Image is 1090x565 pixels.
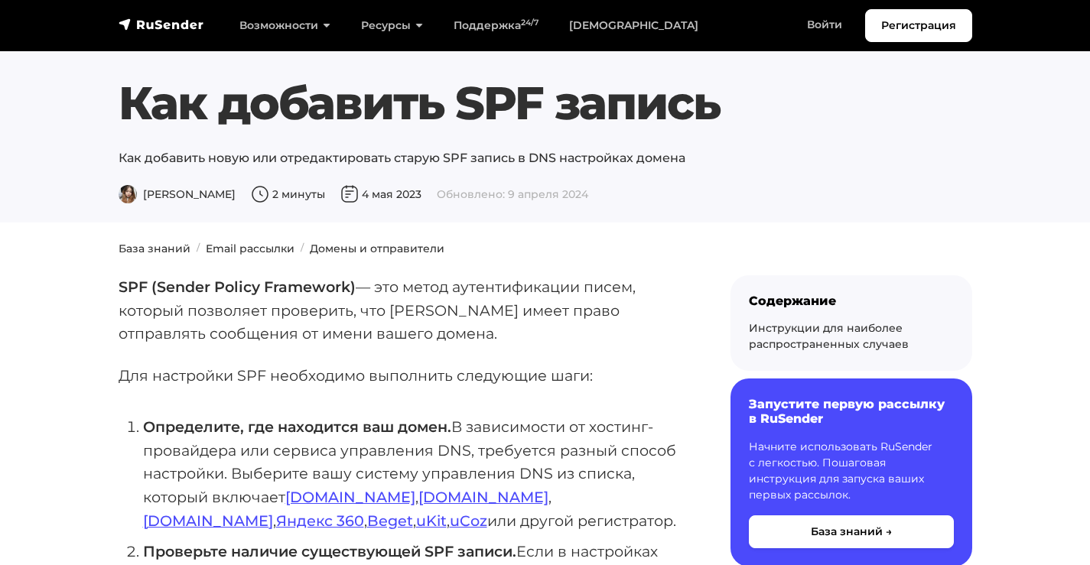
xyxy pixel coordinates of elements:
a: [DOMAIN_NAME] [143,511,273,530]
nav: breadcrumb [109,241,981,257]
span: Обновлено: 9 апреля 2024 [437,187,588,201]
p: Для настройки SPF необходимо выполнить следующие шаги: [119,364,682,388]
a: Войти [792,9,857,41]
span: [PERSON_NAME] [119,187,236,201]
a: Инструкции для наиболее распространенных случаев [749,321,909,351]
strong: SPF (Sender Policy Framework) [119,278,356,296]
a: Возможности [224,10,346,41]
button: База знаний → [749,515,954,548]
li: В зависимости от хостинг-провайдера или сервиса управления DNS, требуется разный способ настройки... [143,415,682,533]
a: [DOMAIN_NAME] [285,488,415,506]
a: Email рассылки [206,242,294,255]
img: Время чтения [251,185,269,203]
a: Домены и отправители [310,242,444,255]
a: Beget [367,511,413,530]
a: Яндекс 360 [276,511,364,530]
p: Как добавить новую или отредактировать старую SPF запись в DNS настройках домена [119,149,972,167]
img: RuSender [119,17,204,32]
a: Регистрация [865,9,972,42]
p: Начните использовать RuSender с легкостью. Пошаговая инструкция для запуска ваших первых рассылок. [749,439,954,503]
span: 2 минуты [251,187,325,201]
h6: Запустите первую рассылку в RuSender [749,397,954,426]
a: Поддержка24/7 [438,10,554,41]
a: База знаний [119,242,190,255]
a: [DEMOGRAPHIC_DATA] [554,10,714,41]
a: [DOMAIN_NAME] [418,488,548,506]
a: uKit [416,511,447,530]
sup: 24/7 [521,18,538,28]
a: Ресурсы [346,10,438,41]
span: 4 мая 2023 [340,187,421,201]
div: Содержание [749,294,954,308]
strong: Определите, где находится ваш домен. [143,417,451,436]
img: Дата публикации [340,185,359,203]
p: — это метод аутентификации писем, который позволяет проверить, что [PERSON_NAME] имеет право отпр... [119,275,682,346]
strong: Проверьте наличие существующей SPF записи. [143,542,516,560]
h1: Как добавить SPF запись [119,76,972,131]
a: uCoz [450,511,487,530]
